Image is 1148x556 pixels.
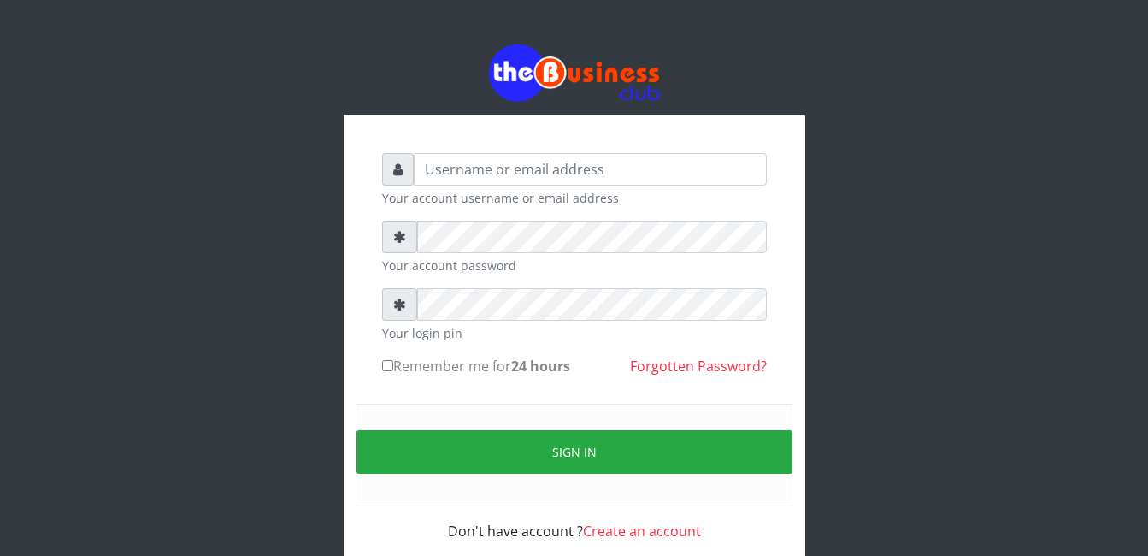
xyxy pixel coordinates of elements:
[382,189,767,207] small: Your account username or email address
[630,357,767,376] a: Forgotten Password?
[356,430,792,474] button: Sign in
[583,522,701,541] a: Create an account
[414,153,767,186] input: Username or email address
[382,324,767,342] small: Your login pin
[382,360,393,371] input: Remember me for24 hours
[382,257,767,275] small: Your account password
[382,500,767,541] div: Don't have account ?
[511,357,570,376] b: 24 hours
[382,356,570,376] label: Remember me for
